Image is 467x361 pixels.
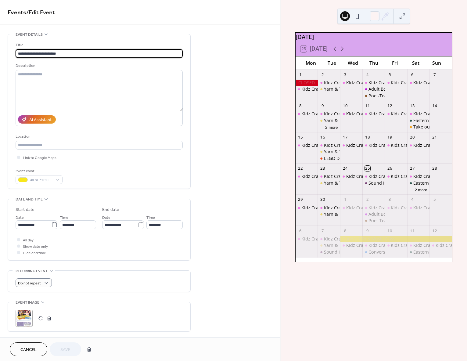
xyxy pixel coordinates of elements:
div: Poet-Tea [368,218,387,224]
div: 1 [298,72,303,77]
div: 3 [342,72,348,77]
div: 7 [432,72,437,77]
div: 6 [409,72,415,77]
div: Location [16,133,181,140]
div: 8 [298,103,303,109]
div: KIdz Craft Corner! [368,111,405,117]
div: KIdz Craft Corner! [318,236,340,242]
div: KIdz Craft Corner! [318,80,340,86]
div: KIdz Craft Corner! [363,173,385,179]
div: [DATE] [296,33,452,42]
div: KIdz Craft Corner! [407,205,429,211]
div: Sound Healing [324,249,354,255]
div: KIdz Craft Corner! [385,173,407,179]
div: KIdz Craft Corner! [318,111,340,117]
div: Sound Healing [368,180,399,186]
span: Date and time [16,196,43,203]
div: KIdz Craft Corner! [318,173,340,179]
div: CLOSED - In Observence of Labor Day [296,80,318,86]
div: Eastern Connecticut Writer's Group [407,117,429,124]
div: KIdz Craft Corner! [407,242,429,248]
span: Recurring event [16,268,48,274]
button: AI Assistant [18,115,56,124]
div: KIdz Craft Corner! [340,142,362,148]
div: KIdz Craft Corner! [301,205,338,211]
div: KIdz Craft Corner! [407,173,429,179]
span: #F8E71CFF [30,177,53,183]
div: KIdz Craft Corner! [407,142,429,148]
span: Date [102,215,110,221]
div: 17 [342,134,348,140]
div: Tunefull Tots Music Class [340,236,452,242]
div: Poet-Tea [363,218,385,224]
div: 20 [409,134,415,140]
div: Tue [321,56,342,70]
div: KIdz Craft Corner! [324,80,361,86]
div: Poet-Tea [363,93,385,99]
div: 12 [432,228,437,233]
span: Do not repeat [18,280,41,287]
div: Eastern Connecticut Writer's Group [407,180,429,186]
div: Yarn & Thread Group [324,180,368,186]
div: 19 [387,134,393,140]
div: 12 [387,103,393,109]
div: Yarn & Thread Group [318,149,340,155]
div: Yarn & Thread Group [318,180,340,186]
div: KIdz Craft Corner! [318,205,340,211]
div: KIdz Craft Corner! [368,173,405,179]
div: KIdz Craft Corner! [301,142,338,148]
div: 22 [298,166,303,171]
div: KIdz Craft Corner! [413,111,450,117]
div: 30 [320,197,325,202]
div: KIdz Craft Corner! [413,242,450,248]
span: Time [60,215,68,221]
div: 23 [320,166,325,171]
div: 28 [432,166,437,171]
div: KIdz Craft Corner! [340,242,362,248]
div: Yarn & Thread Group [318,211,340,217]
div: KIdz Craft Corner! [340,80,362,86]
div: 25 [365,166,370,171]
div: KIdz Craft Corner! [368,142,405,148]
div: Yarn & Thread Group [318,242,340,248]
div: KIdz Craft Corner! [407,80,429,86]
div: 2 [320,72,325,77]
div: ; [16,310,33,327]
div: KIdz Craft Corner! [363,142,385,148]
div: KIdz Craft Corner! [346,111,383,117]
div: Thu [363,56,384,70]
div: 15 [298,134,303,140]
div: 8 [342,228,348,233]
div: KIdz Craft Corner! [385,205,407,211]
div: 9 [320,103,325,109]
div: 1 [342,197,348,202]
span: / Edit Event [26,7,55,19]
div: Wed [342,56,363,70]
span: Event details [16,31,43,38]
div: KIdz Craft Corner! [318,142,340,148]
div: KIdz Craft Corner! [385,80,407,86]
div: KIdz Craft Corner! [324,205,361,211]
div: KIdz Craft Corner! [413,142,450,148]
span: Hide end time [23,250,46,256]
div: KIdz Craft Corner! [413,205,450,211]
div: Conversation Spanish CLasses - For Beginers - 7 Week Program [363,249,385,255]
span: Link to Google Maps [23,155,56,161]
div: KIdz Craft Corner! [391,242,428,248]
div: End date [102,207,119,213]
div: KIdz Craft Corner! [368,242,405,248]
button: 2 more [323,124,340,130]
div: KIdz Craft Corner! [324,142,361,148]
div: Take out dinner & Movie Night [407,124,429,130]
div: Fri [384,56,405,70]
div: KIdz Craft Corner! [324,111,361,117]
div: Sound Healing [363,180,385,186]
div: KIdz Craft Corner! [324,236,361,242]
div: 9 [365,228,370,233]
button: Cancel [10,342,47,356]
span: All day [23,237,34,244]
div: LEGO Drop-in [318,155,340,161]
button: 2 more [412,186,430,193]
div: KIdz Craft Corner! [296,236,318,242]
